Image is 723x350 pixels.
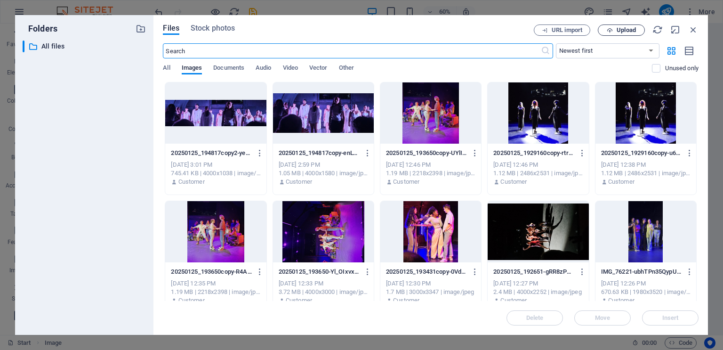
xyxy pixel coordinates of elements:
p: 20250125_193650copy-UYlIDvAkdpBfyvHffgwpbA.jpg [386,149,467,157]
div: 1.19 MB | 2218x2398 | image/jpeg [171,288,260,296]
div: 1.12 MB | 2486x2531 | image/jpeg [493,169,583,178]
span: Files [163,23,179,34]
i: Reload [652,24,663,35]
input: Search [163,43,540,58]
p: Customer [178,178,205,186]
i: Minimize [670,24,681,35]
span: Video [283,62,298,75]
div: 1.05 MB | 4000x1580 | image/jpeg [279,169,368,178]
i: Close [688,24,699,35]
div: 1.12 MB | 2486x2531 | image/jpeg [601,169,691,178]
div: 3.72 MB | 4000x3000 | image/jpeg [279,288,368,296]
span: All [163,62,170,75]
button: URL import [534,24,590,36]
p: 20250125_193650-Yl_OIxvxguMxyL1hPGg5eQ.jpg [279,268,360,276]
span: Vector [309,62,328,75]
div: [DATE] 12:33 PM [279,279,368,288]
div: [DATE] 12:27 PM [493,279,583,288]
div: [DATE] 3:01 PM [171,161,260,169]
div: 1.19 MB | 2218x2398 | image/jpeg [386,169,475,178]
span: Documents [213,62,244,75]
p: 20250125_194817copy-enLvYSCf37SJ6NREUx3xAw.jpg [279,149,360,157]
p: Customer [393,178,419,186]
span: Upload [617,27,636,33]
span: Audio [256,62,271,75]
p: Customer [393,296,419,305]
span: Stock photos [191,23,235,34]
div: 1.7 MB | 3000x3347 | image/jpeg [386,288,475,296]
p: Customer [286,296,312,305]
div: [DATE] 12:38 PM [601,161,691,169]
p: Customer [500,296,527,305]
button: Upload [598,24,645,36]
div: [DATE] 12:30 PM [386,279,475,288]
div: ​ [23,41,24,52]
i: Create new folder [136,24,146,34]
div: 745.41 KB | 4000x1038 | image/jpeg [171,169,260,178]
p: Customer [286,178,312,186]
p: 20250125_1929160copy-rtrLnJrpRjO5HmSJc2dASA.jpg [493,149,574,157]
div: [DATE] 12:35 PM [171,279,260,288]
span: URL import [552,27,582,33]
p: IMG_76221-ubhTPn35QypUwbxlRBw89w.JPG [601,268,682,276]
span: Images [182,62,202,75]
p: Folders [23,23,57,35]
div: [DATE] 12:46 PM [493,161,583,169]
span: Other [339,62,354,75]
div: [DATE] 2:59 PM [279,161,368,169]
p: 20250125_193431copy-0VdNRlZQXXIzJG6CA4rd0Q.jpg [386,268,467,276]
div: [DATE] 12:26 PM [601,279,691,288]
div: 670.63 KB | 1980x3520 | image/jpeg [601,288,691,296]
p: Customer [178,296,205,305]
div: [DATE] 12:46 PM [386,161,475,169]
p: Customer [500,178,527,186]
p: Customer [608,178,635,186]
div: 2.4 MB | 4000x2252 | image/jpeg [493,288,583,296]
p: Displays only files that are not in use on the website. Files added during this session can still... [665,64,699,73]
p: 20250125_192651-gRR8zPo88sjdXDSDylyo2g.jpg [493,268,574,276]
p: 20250125_194817copy2-yePybutHnpYKsd7Lj-eiuQ.jpg [171,149,252,157]
p: 20250125_1929160copy-u6z0hV0mMYwj47nUiX97jw.jpg [601,149,682,157]
p: 20250125_193650copy-R4AcKBPLaSYP1Y3FUE29QQ.jpg [171,268,252,276]
p: Customer [608,296,635,305]
p: All files [41,41,129,52]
